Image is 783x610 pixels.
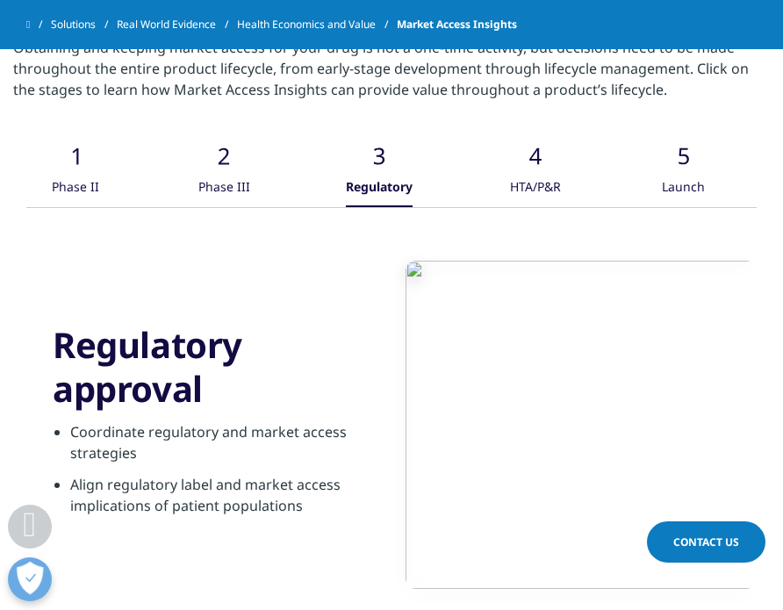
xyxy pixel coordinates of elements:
span: Contact Us [673,535,739,549]
a: Health Economics and Value [237,9,397,40]
li: Align regulatory label and market access implications of patient populations [70,474,388,527]
div: Phase III [198,169,250,207]
h3: Regulatory approval [53,323,388,411]
span: Market Access Insights [397,9,517,40]
button: HTA/P&R [506,113,562,207]
a: Solutions [51,9,117,40]
a: Real World Evidence [117,9,237,40]
div: HTA/P&R [510,169,561,207]
button: Phase III [195,113,250,207]
div: Phase II [52,169,99,207]
button: Regulatory [343,113,413,207]
div: Regulatory [346,169,413,207]
button: Launch [655,113,710,207]
button: Open Preferences [8,557,52,601]
button: Phase II [47,113,102,207]
div: Launch [662,169,705,207]
p: Obtaining and keeping market access for your drug is not a one-time activity, but decisions need ... [13,37,770,113]
a: Contact Us [647,521,765,563]
li: Coordinate regulatory and market access strategies [70,421,388,474]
